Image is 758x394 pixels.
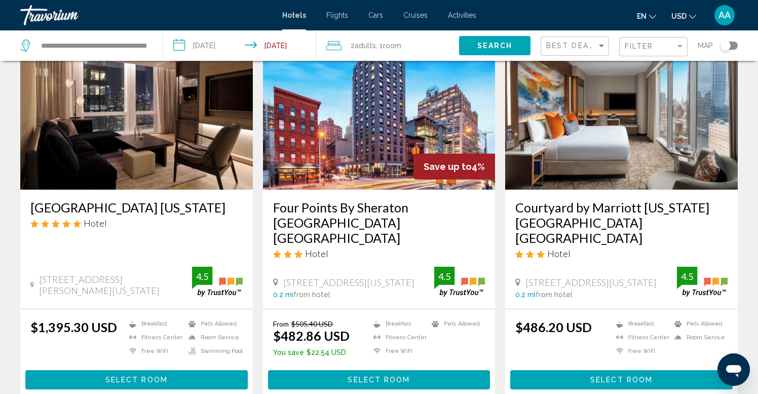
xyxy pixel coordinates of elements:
img: Hotel image [505,27,738,190]
li: Free WiFi [124,347,183,355]
span: en [637,12,647,20]
span: 0.2 mi [515,291,536,299]
button: User Menu [711,5,738,26]
button: Filter [619,37,688,57]
iframe: Button to launch messaging window [717,353,750,386]
a: Travorium [20,5,272,25]
li: Pets Allowed [183,319,243,328]
li: Breakfast [611,319,669,328]
span: USD [671,12,687,20]
li: Breakfast [124,319,183,328]
div: 4% [413,154,495,180]
a: Courtyard by Marriott [US_STATE][GEOGRAPHIC_DATA] [GEOGRAPHIC_DATA] [515,200,728,245]
button: Change language [637,9,656,23]
div: 5 star Hotel [30,218,243,229]
span: Map [698,39,713,53]
button: Check-in date: Sep 12, 2025 Check-out date: Sep 13, 2025 [163,30,316,61]
span: From [273,319,289,328]
img: trustyou-badge.svg [192,267,243,297]
del: $505.40 USD [291,319,333,328]
span: 0.2 mi [273,291,293,299]
li: Pets Allowed [427,319,485,328]
div: 4.5 [434,270,454,282]
span: Best Deals [546,42,599,50]
span: , 1 [376,39,401,53]
a: Select Room [25,373,248,384]
div: 3 star Hotel [515,248,728,259]
div: 3 star Hotel [273,248,485,259]
span: Save up to [424,161,472,172]
ins: $482.86 USD [273,328,350,343]
img: trustyou-badge.svg [434,267,485,297]
a: Cruises [403,11,428,19]
li: Pets Allowed [669,319,728,328]
span: Select Room [105,376,168,384]
button: Search [459,36,530,55]
li: Fitness Center [368,333,427,342]
li: Breakfast [368,319,427,328]
mat-select: Sort by [546,42,606,51]
button: Select Room [25,370,248,389]
img: Hotel image [20,27,253,190]
span: [STREET_ADDRESS][US_STATE] [283,277,414,288]
a: Hotels [282,11,306,19]
button: Toggle map [713,41,738,50]
span: Search [477,42,513,50]
li: Room Service [669,333,728,342]
button: Travelers: 2 adults, 0 children [316,30,459,61]
span: You save [273,348,304,356]
li: Free WiFi [611,347,669,355]
img: Hotel image [263,27,496,190]
ins: $1,395.30 USD [30,319,117,335]
span: Room [383,42,401,50]
a: Cars [368,11,383,19]
span: [STREET_ADDRESS][US_STATE] [525,277,657,288]
p: $22.54 USD [273,348,350,356]
button: Change currency [671,9,696,23]
li: Fitness Center [124,333,183,342]
button: Select Room [268,370,490,389]
span: Select Room [348,376,410,384]
span: [STREET_ADDRESS][PERSON_NAME][US_STATE] [39,274,192,296]
a: [GEOGRAPHIC_DATA] [US_STATE] [30,200,243,215]
span: 2 [351,39,376,53]
span: from hotel [293,291,330,299]
a: Flights [326,11,348,19]
div: 4.5 [677,270,697,282]
a: Activities [448,11,476,19]
li: Room Service [183,333,243,342]
button: Select Room [510,370,733,389]
ins: $486.20 USD [515,319,592,335]
span: Filter [625,42,654,50]
div: 4.5 [192,270,212,282]
img: trustyou-badge.svg [677,267,728,297]
span: from hotel [536,291,573,299]
a: Four Points By Sheraton [GEOGRAPHIC_DATA] [GEOGRAPHIC_DATA] [273,200,485,245]
span: Select Room [590,376,653,384]
span: Adults [355,42,376,50]
span: Hotel [547,248,571,259]
span: Hotel [305,248,328,259]
span: AA [718,10,731,20]
li: Fitness Center [611,333,669,342]
li: Swimming Pool [183,347,243,355]
span: Hotel [84,218,107,229]
li: Free WiFi [368,347,427,355]
a: Select Room [510,373,733,384]
a: Select Room [268,373,490,384]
